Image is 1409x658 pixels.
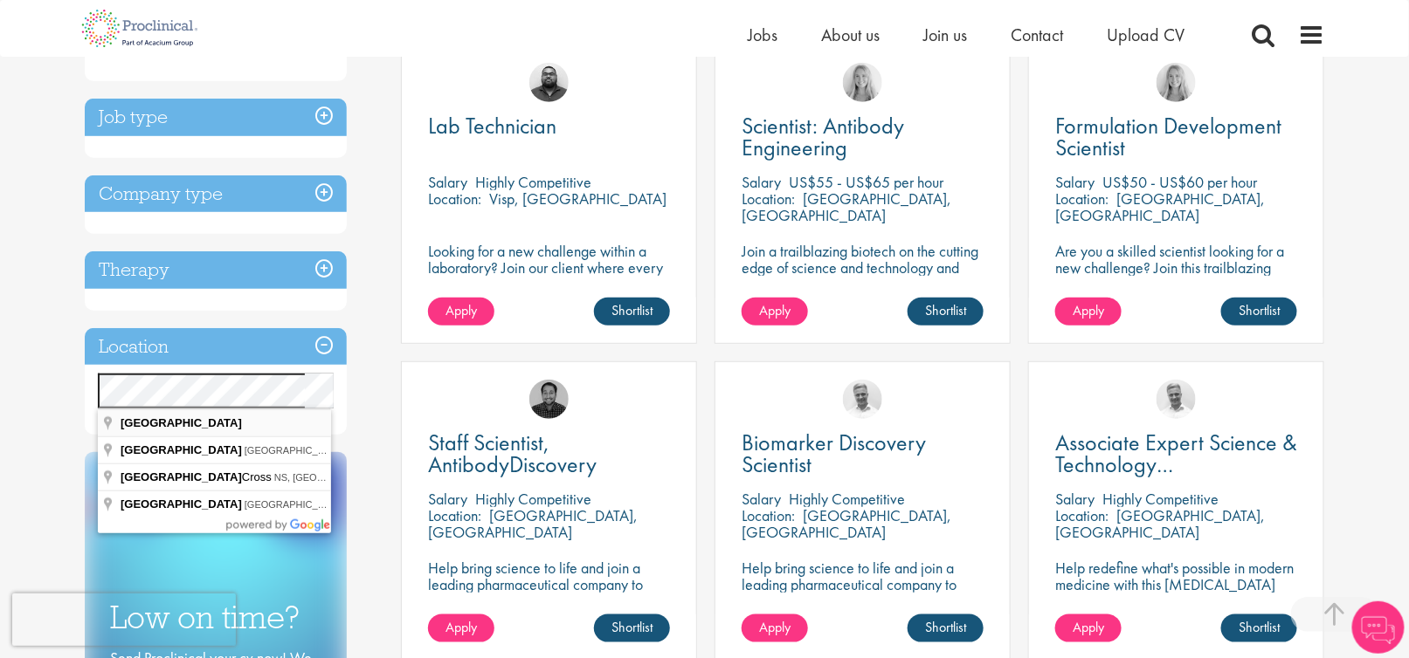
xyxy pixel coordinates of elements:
a: Associate Expert Science & Technology ([MEDICAL_DATA]) [1055,432,1297,476]
a: Apply [742,614,808,642]
h3: Company type [85,175,347,213]
h3: Location [85,328,347,366]
p: [GEOGRAPHIC_DATA], [GEOGRAPHIC_DATA] [1055,188,1265,225]
span: Staff Scientist, AntibodyDiscovery [428,428,597,479]
img: Shannon Briggs [843,63,882,102]
span: Salary [1055,489,1095,509]
span: Formulation Development Scientist [1055,111,1281,162]
span: Apply [759,618,791,636]
p: Highly Competitive [789,489,905,509]
p: Highly Competitive [1102,489,1219,509]
span: NS, [GEOGRAPHIC_DATA] [274,472,393,483]
a: Apply [428,298,494,326]
a: Apply [742,298,808,326]
span: Associate Expert Science & Technology ([MEDICAL_DATA]) [1055,428,1297,501]
a: Shortlist [594,298,670,326]
img: Mike Raletz [529,380,569,419]
p: Visp, [GEOGRAPHIC_DATA] [489,188,667,209]
span: Scientist: Antibody Engineering [742,111,904,162]
span: Apply [1073,301,1104,319]
p: Help bring science to life and join a leading pharmaceutical company to play a key role in delive... [742,559,984,642]
span: Apply [1073,618,1104,636]
span: Apply [759,301,791,319]
a: Shortlist [1221,614,1297,642]
p: Looking for a new challenge within a laboratory? Join our client where every experiment brings us... [428,243,670,292]
img: Joshua Bye [843,380,882,419]
img: Joshua Bye [1157,380,1196,419]
span: Biomarker Discovery Scientist [742,428,926,479]
p: [GEOGRAPHIC_DATA], [GEOGRAPHIC_DATA] [742,505,951,542]
span: Location: [742,188,795,209]
span: [GEOGRAPHIC_DATA] [121,497,242,511]
span: Salary [428,489,467,509]
span: Location: [428,505,481,525]
span: Lab Technician [428,111,556,141]
span: Salary [742,489,781,509]
p: Highly Competitive [475,489,591,509]
a: Scientist: Antibody Engineering [742,115,984,159]
span: Salary [742,172,781,192]
span: Salary [428,172,467,192]
a: Lab Technician [428,115,670,137]
p: Join a trailblazing biotech on the cutting edge of science and technology and make a change in th... [742,243,984,309]
p: Help bring science to life and join a leading pharmaceutical company to play a key role in delive... [428,559,670,642]
p: Highly Competitive [475,172,591,192]
span: [GEOGRAPHIC_DATA], [GEOGRAPHIC_DATA] [245,445,450,456]
p: US$55 - US$65 per hour [789,172,943,192]
span: Location: [1055,505,1109,525]
a: Jobs [749,24,778,46]
p: [GEOGRAPHIC_DATA], [GEOGRAPHIC_DATA] [742,188,951,225]
span: [GEOGRAPHIC_DATA] [121,443,242,456]
a: Upload CV [1108,24,1185,46]
a: Shortlist [908,298,984,326]
span: Location: [428,188,481,209]
a: Staff Scientist, AntibodyDiscovery [428,432,670,476]
p: Are you a skilled scientist looking for a new challenge? Join this trailblazing biotech on the cu... [1055,243,1297,326]
span: Cross [121,470,274,483]
h3: Therapy [85,251,347,289]
span: Salary [1055,172,1095,192]
img: Shannon Briggs [1157,63,1196,102]
span: Location: [742,505,795,525]
h3: Job type [85,99,347,136]
a: About us [822,24,881,46]
span: [GEOGRAPHIC_DATA] [121,416,242,429]
iframe: reCAPTCHA [12,593,236,646]
a: Biomarker Discovery Scientist [742,432,984,476]
a: Shortlist [594,614,670,642]
span: Apply [445,301,477,319]
span: Apply [445,618,477,636]
p: [GEOGRAPHIC_DATA], [GEOGRAPHIC_DATA] [1055,505,1265,542]
a: Apply [428,614,494,642]
a: Join us [924,24,968,46]
a: Shortlist [1221,298,1297,326]
a: Formulation Development Scientist [1055,115,1297,159]
span: Location: [1055,188,1109,209]
span: [GEOGRAPHIC_DATA] [121,470,242,483]
img: Chatbot [1352,601,1405,654]
p: US$50 - US$60 per hour [1102,172,1257,192]
a: Apply [1055,614,1122,642]
a: Contact [1012,24,1064,46]
p: Help redefine what's possible in modern medicine with this [MEDICAL_DATA] Associate Expert Scienc... [1055,559,1297,609]
a: Shortlist [908,614,984,642]
p: [GEOGRAPHIC_DATA], [GEOGRAPHIC_DATA] [428,505,638,542]
span: [GEOGRAPHIC_DATA], [GEOGRAPHIC_DATA] [245,499,450,510]
a: Apply [1055,298,1122,326]
img: Ashley Bennett [529,63,569,102]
